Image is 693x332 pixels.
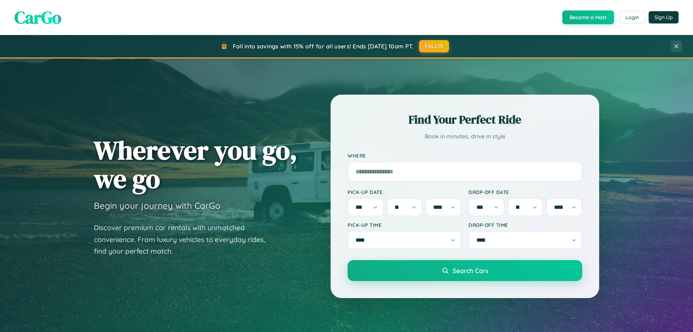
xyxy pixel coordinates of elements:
label: Drop-off Date [468,189,582,195]
h1: Wherever you go, we go [94,136,297,193]
h2: Find Your Perfect Ride [348,112,582,128]
button: Sign Up [649,11,679,23]
p: Book in minutes, drive in style [348,131,582,142]
button: Search Cars [348,260,582,281]
label: Pick-up Date [348,189,461,195]
label: Where [348,152,582,159]
span: CarGo [14,5,61,29]
label: Pick-up Time [348,222,461,228]
label: Drop-off Time [468,222,582,228]
h3: Begin your journey with CarGo [94,200,221,211]
span: Search Cars [453,267,488,275]
p: Discover premium car rentals with unmatched convenience. From luxury vehicles to everyday rides, ... [94,222,274,257]
button: Become a Host [562,10,614,24]
button: Login [619,11,645,24]
span: Fall into savings with 15% off for all users! Ends [DATE] 10am PT. [233,43,414,50]
button: FALL15 [419,40,449,52]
